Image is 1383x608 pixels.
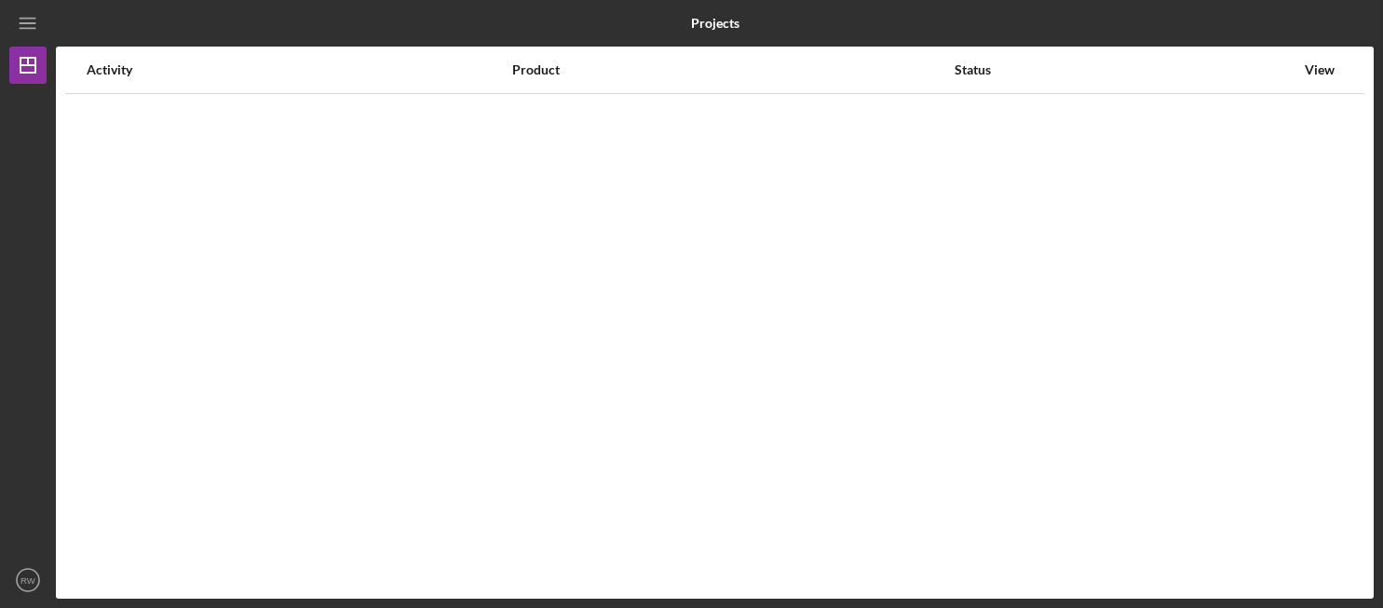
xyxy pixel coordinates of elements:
[1296,62,1343,77] div: View
[87,62,510,77] div: Activity
[955,62,1295,77] div: Status
[9,561,47,599] button: RW
[20,575,36,586] text: RW
[691,16,739,31] b: Projects
[512,62,953,77] div: Product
